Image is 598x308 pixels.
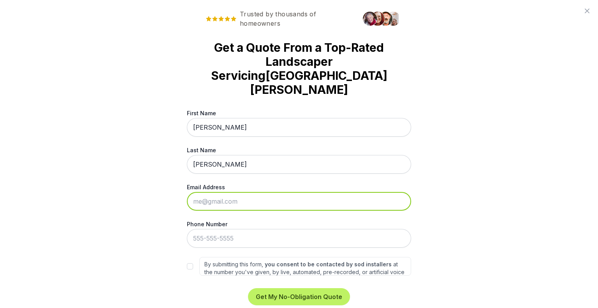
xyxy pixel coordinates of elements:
label: By submitting this form, at the number you've given, by live, automated, pre-recorded, or artific... [199,257,411,276]
strong: Get a Quote From a Top-Rated Landscaper Servicing [GEOGRAPHIC_DATA][PERSON_NAME] [199,40,399,97]
label: Email Address [187,183,411,191]
label: Last Name [187,146,411,154]
strong: you consent to be contacted by sod installers [265,261,392,268]
button: Get My No-Obligation Quote [248,288,350,305]
input: me@gmail.com [187,192,411,211]
input: Last Name [187,155,411,174]
span: Trusted by thousands of homeowners [199,9,358,28]
label: Phone Number [187,220,411,228]
input: First Name [187,118,411,137]
label: First Name [187,109,411,117]
input: 555-555-5555 [187,229,411,248]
